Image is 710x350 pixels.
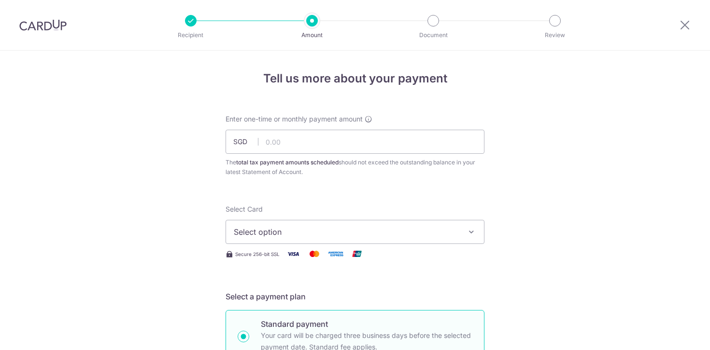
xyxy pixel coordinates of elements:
[226,220,484,244] button: Select option
[347,248,367,260] img: Union Pay
[326,248,345,260] img: American Express
[398,30,469,40] p: Document
[261,318,472,330] p: Standard payment
[235,250,280,258] span: Secure 256-bit SSL
[284,248,303,260] img: Visa
[226,291,484,302] h5: Select a payment plan
[19,19,67,31] img: CardUp
[226,70,484,87] h4: Tell us more about your payment
[226,114,363,124] span: Enter one-time or monthly payment amount
[236,159,339,166] b: total tax payment amounts scheduled
[155,30,227,40] p: Recipient
[226,205,263,213] span: translation missing: en.payables.payment_networks.credit_card.summary.labels.select_card
[648,321,700,345] iframe: Opens a widget where you can find more information
[226,130,484,154] input: 0.00
[305,248,324,260] img: Mastercard
[233,137,258,147] span: SGD
[226,158,484,177] div: The should not exceed the outstanding balance in your latest Statement of Account.
[519,30,591,40] p: Review
[234,226,459,238] span: Select option
[276,30,348,40] p: Amount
